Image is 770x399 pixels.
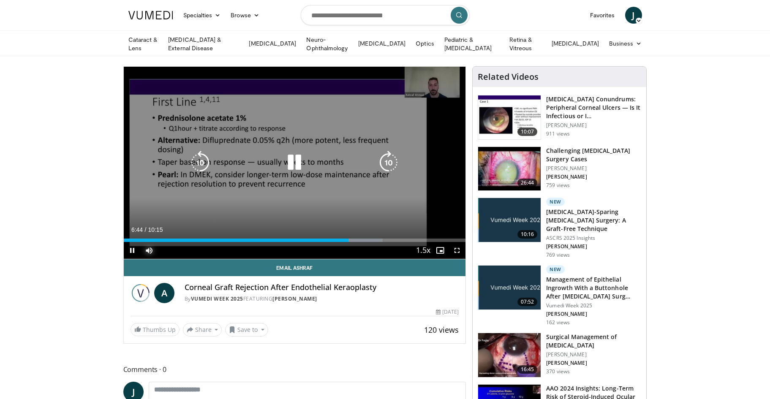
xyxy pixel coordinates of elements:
[517,365,538,374] span: 16:45
[124,242,141,259] button: Pause
[546,95,641,120] h3: [MEDICAL_DATA] Conundrums: Peripheral Corneal Ulcers — Is It Infectious or I…
[546,243,641,250] p: [PERSON_NAME]
[546,333,641,350] h3: Surgical Management of [MEDICAL_DATA]
[478,72,539,82] h4: Related Videos
[185,295,459,303] div: By FEATURING
[131,283,151,303] img: Vumedi Week 2025
[547,35,604,52] a: [MEDICAL_DATA]
[604,35,647,52] a: Business
[124,239,466,242] div: Progress Bar
[178,7,226,24] a: Specialties
[411,35,439,52] a: Optics
[244,35,301,52] a: [MEDICAL_DATA]
[148,226,163,233] span: 10:15
[546,319,570,326] p: 162 views
[546,302,641,309] p: Vumedi Week 2025
[225,323,268,337] button: Save to
[424,325,459,335] span: 120 views
[131,323,180,336] a: Thumbs Up
[546,252,570,258] p: 769 views
[504,35,547,52] a: Retina & Vitreous
[191,295,243,302] a: Vumedi Week 2025
[183,323,222,337] button: Share
[226,7,264,24] a: Browse
[546,165,641,172] p: [PERSON_NAME]
[478,266,541,309] img: af7cb505-fca8-4258-9910-2a274f8a3ee4.jpg.150x105_q85_crop-smart_upscale.jpg
[625,7,642,24] a: J
[546,147,641,163] h3: Challenging [MEDICAL_DATA] Surgery Cases
[546,122,641,129] p: [PERSON_NAME]
[546,351,641,358] p: [PERSON_NAME]
[154,283,174,303] a: A
[272,295,317,302] a: [PERSON_NAME]
[478,333,641,377] a: 16:45 Surgical Management of [MEDICAL_DATA] [PERSON_NAME] [PERSON_NAME] 370 views
[517,179,538,187] span: 26:44
[546,130,570,137] p: 911 views
[301,5,470,25] input: Search topics, interventions
[478,333,541,377] img: 7b07ef4f-7000-4ba4-89ad-39d958bbfcae.150x105_q85_crop-smart_upscale.jpg
[546,275,641,301] h3: Management of Epithelial Ingrowth With a Buttonhole After [MEDICAL_DATA] Surg…
[478,265,641,326] a: 07:52 New Management of Epithelial Ingrowth With a Buttonhole After [MEDICAL_DATA] Surg… Vumedi W...
[185,283,459,292] h4: Corneal Graft Rejection After Endothelial Keraoplasty
[546,198,565,206] p: New
[517,128,538,136] span: 10:07
[301,35,353,52] a: Neuro-Ophthalmology
[123,35,163,52] a: Cataract & Lens
[478,147,641,191] a: 26:44 Challenging [MEDICAL_DATA] Surgery Cases [PERSON_NAME] [PERSON_NAME] 759 views
[546,265,565,274] p: New
[517,230,538,239] span: 10:16
[163,35,244,52] a: [MEDICAL_DATA] & External Disease
[585,7,620,24] a: Favorites
[546,235,641,242] p: ASCRS 2025 Insights
[124,67,466,259] video-js: Video Player
[439,35,504,52] a: Pediatric & [MEDICAL_DATA]
[124,259,466,276] a: Email Ashraf
[546,311,641,318] p: [PERSON_NAME]
[517,298,538,306] span: 07:52
[546,368,570,375] p: 370 views
[546,208,641,233] h3: [MEDICAL_DATA]-Sparing [MEDICAL_DATA] Surgery: A Graft-Free Technique
[353,35,411,52] a: [MEDICAL_DATA]
[478,95,541,139] img: 5ede7c1e-2637-46cb-a546-16fd546e0e1e.150x105_q85_crop-smart_upscale.jpg
[478,147,541,191] img: 05a6f048-9eed-46a7-93e1-844e43fc910c.150x105_q85_crop-smart_upscale.jpg
[436,308,459,316] div: [DATE]
[145,226,147,233] span: /
[415,242,432,259] button: Playback Rate
[123,364,466,375] span: Comments 0
[478,198,641,258] a: 10:16 New [MEDICAL_DATA]-Sparing [MEDICAL_DATA] Surgery: A Graft-Free Technique ASCRS 2025 Insigh...
[449,242,465,259] button: Fullscreen
[141,242,158,259] button: Mute
[478,95,641,140] a: 10:07 [MEDICAL_DATA] Conundrums: Peripheral Corneal Ulcers — Is It Infectious or I… [PERSON_NAME]...
[546,182,570,189] p: 759 views
[546,174,641,180] p: [PERSON_NAME]
[432,242,449,259] button: Enable picture-in-picture mode
[128,11,173,19] img: VuMedi Logo
[131,226,143,233] span: 6:44
[546,360,641,366] p: [PERSON_NAME]
[478,198,541,242] img: e2db3364-8554-489a-9e60-297bee4c90d2.jpg.150x105_q85_crop-smart_upscale.jpg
